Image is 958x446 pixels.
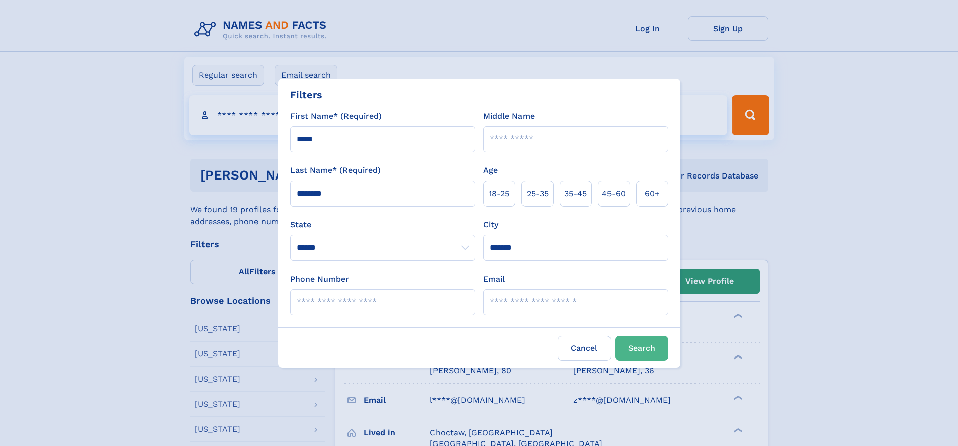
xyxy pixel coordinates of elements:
label: Cancel [558,336,611,361]
div: Filters [290,87,322,102]
label: Last Name* (Required) [290,164,381,176]
span: 35‑45 [564,188,587,200]
span: 45‑60 [602,188,626,200]
label: City [483,219,498,231]
label: State [290,219,475,231]
label: First Name* (Required) [290,110,382,122]
label: Phone Number [290,273,349,285]
span: 18‑25 [489,188,509,200]
button: Search [615,336,668,361]
span: 25‑35 [527,188,549,200]
label: Middle Name [483,110,535,122]
label: Email [483,273,505,285]
span: 60+ [645,188,660,200]
label: Age [483,164,498,176]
